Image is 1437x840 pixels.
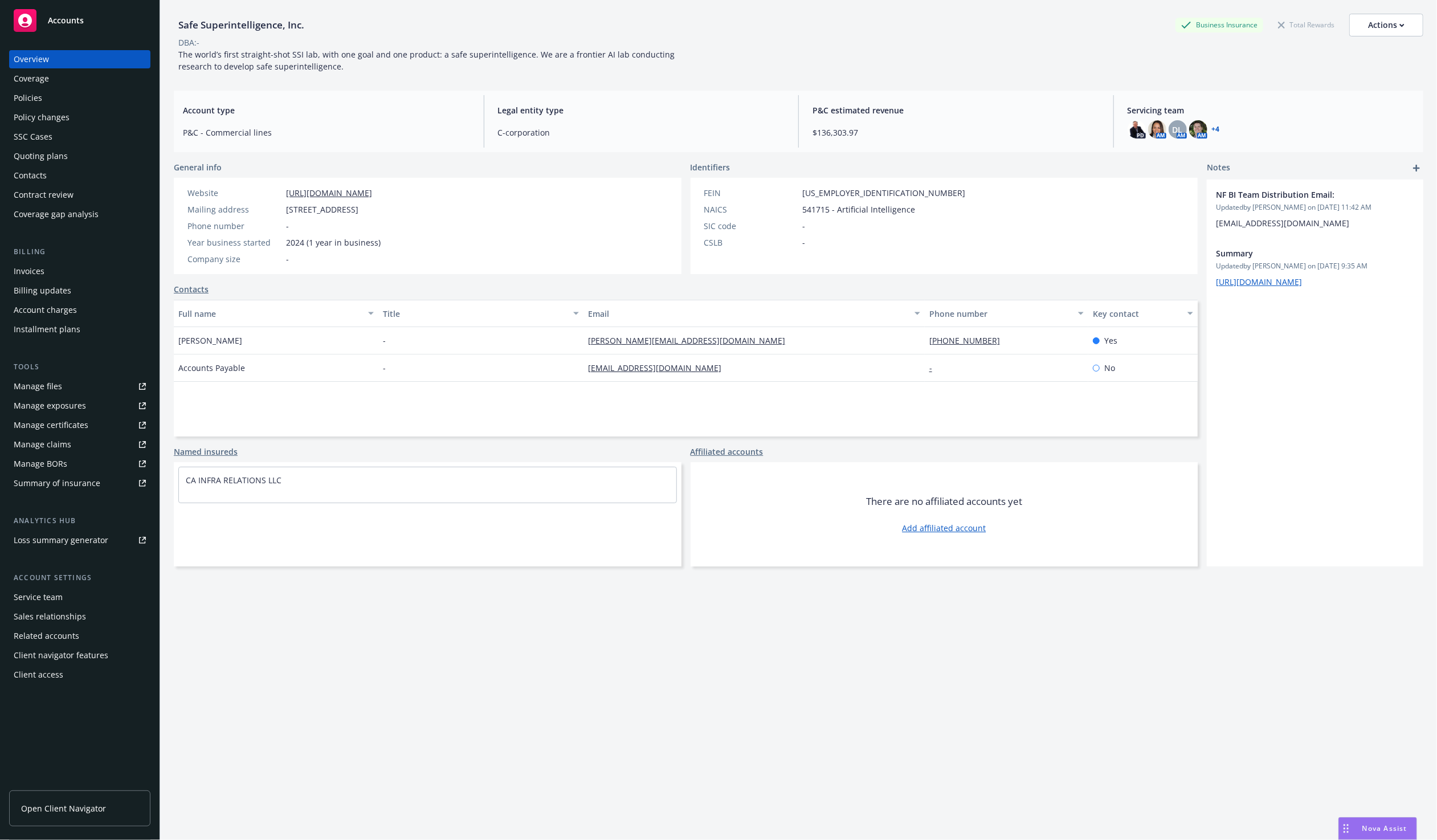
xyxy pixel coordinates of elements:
[1128,104,1415,116] span: Servicing team
[14,474,100,492] div: Summary of insurance
[803,236,806,248] span: -
[14,377,62,395] div: Manage files
[21,802,106,814] span: Open Client Navigator
[187,236,281,248] div: Year business started
[14,262,44,280] div: Invoices
[9,50,150,68] a: Overview
[1128,120,1146,138] img: photo
[588,308,908,320] div: Email
[1338,817,1417,840] button: Nova Assist
[9,607,150,626] a: Sales relationships
[9,474,150,492] a: Summary of insurance
[14,70,49,88] div: Coverage
[9,377,150,395] a: Manage files
[9,89,150,107] a: Policies
[14,50,49,68] div: Overview
[1212,126,1220,133] a: +4
[1216,218,1349,229] span: [EMAIL_ADDRESS][DOMAIN_NAME]
[866,495,1022,508] span: There are no affiliated accounts yet
[1362,823,1407,833] span: Nova Assist
[929,308,1072,320] div: Phone number
[1088,300,1198,327] button: Key contact
[803,187,966,199] span: [US_EMPLOYER_IDENTIFICATION_NUMBER]
[929,362,941,373] a: -
[1216,276,1302,287] a: [URL][DOMAIN_NAME]
[183,127,470,138] span: P&C - Commercial lines
[1272,18,1340,32] div: Total Rewards
[9,455,150,473] a: Manage BORs
[14,455,67,473] div: Manage BORs
[813,104,1100,116] span: P&C estimated revenue
[9,205,150,223] a: Coverage gap analysis
[14,627,79,645] div: Related accounts
[9,246,150,258] div: Billing
[9,646,150,664] a: Client navigator features
[14,607,86,626] div: Sales relationships
[1104,335,1117,346] span: Yes
[929,335,1009,346] a: [PHONE_NUMBER]
[588,335,794,346] a: [PERSON_NAME][EMAIL_ADDRESS][DOMAIN_NAME]
[9,588,150,606] a: Service team
[1216,247,1385,259] span: Summary
[174,161,222,173] span: General info
[498,104,785,116] span: Legal entity type
[183,104,470,116] span: Account type
[286,220,289,232] span: -
[174,300,378,327] button: Full name
[1207,180,1423,238] div: NF BI Team Distribution Email:Updatedby [PERSON_NAME] on [DATE] 11:42 AM[EMAIL_ADDRESS][DOMAIN_NAME]
[383,335,386,346] span: -
[14,646,108,664] div: Client navigator features
[187,187,281,199] div: Website
[9,262,150,280] a: Invoices
[9,301,150,319] a: Account charges
[178,362,245,374] span: Accounts Payable
[186,475,281,486] a: CA INFRA RELATIONS LLC
[14,666,63,684] div: Client access
[9,5,150,36] a: Accounts
[1349,14,1423,36] button: Actions
[691,161,730,173] span: Identifiers
[9,70,150,88] a: Coverage
[286,253,289,265] span: -
[691,446,764,458] a: Affiliated accounts
[178,335,242,346] span: [PERSON_NAME]
[178,49,677,72] span: The world’s first straight-shot SSI lab, with one goal and one product: a safe superintelligence....
[286,203,358,215] span: [STREET_ADDRESS]
[14,416,88,434] div: Manage certificates
[14,301,77,319] div: Account charges
[1173,124,1183,136] span: DL
[9,572,150,584] div: Account settings
[14,282,71,300] div: Billing updates
[583,300,925,327] button: Email
[14,531,108,549] div: Loss summary generator
[498,127,785,138] span: C-corporation
[1148,120,1166,138] img: photo
[187,220,281,232] div: Phone number
[1216,189,1385,201] span: NF BI Team Distribution Email:
[704,236,798,248] div: CSLB
[378,300,583,327] button: Title
[9,666,150,684] a: Client access
[803,203,916,215] span: 541715 - Artificial Intelligence
[9,416,150,434] a: Manage certificates
[1093,308,1181,320] div: Key contact
[1207,238,1423,297] div: SummaryUpdatedby [PERSON_NAME] on [DATE] 9:35 AM[URL][DOMAIN_NAME]
[9,435,150,454] a: Manage claims
[9,128,150,146] a: SSC Cases
[14,147,68,165] div: Quoting plans
[9,108,150,127] a: Policy changes
[174,18,309,32] div: Safe Superintelligence, Inc.
[813,127,1100,138] span: $136,303.97
[14,320,80,339] div: Installment plans
[1368,14,1405,36] div: Actions
[174,446,238,458] a: Named insureds
[9,397,150,415] span: Manage exposures
[14,186,74,204] div: Contract review
[1104,362,1115,374] span: No
[383,362,386,374] span: -
[9,147,150,165] a: Quoting plans
[704,187,798,199] div: FEIN
[9,282,150,300] a: Billing updates
[925,300,1089,327] button: Phone number
[286,236,381,248] span: 2024 (1 year in business)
